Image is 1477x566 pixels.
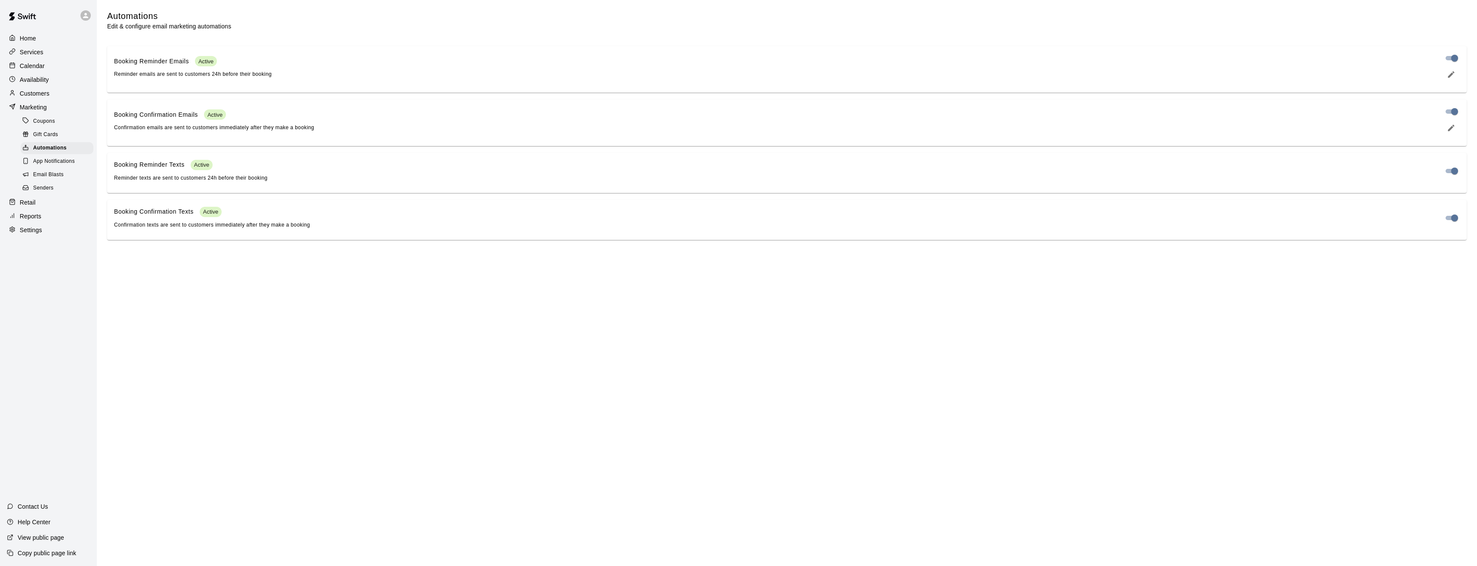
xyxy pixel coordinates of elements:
p: Retail [20,198,36,207]
a: Services [7,46,90,59]
h5: Automations [107,10,231,22]
p: Booking Reminder Texts [114,160,185,169]
span: Confirmation emails are sent to customers immediately after they make a booking [114,124,314,131]
p: Marketing [20,103,47,112]
a: Email Blasts [21,168,97,182]
span: Senders [33,184,54,193]
p: Copy public page link [18,549,76,557]
span: Automations [33,144,67,152]
a: Calendar [7,59,90,72]
p: Booking Reminder Emails [114,57,189,66]
div: Gift Cards [21,129,93,141]
span: Reminder emails are sent to customers 24h before their booking [114,71,272,77]
div: Senders [21,182,93,194]
span: Reminder texts are sent to customers 24h before their booking [114,175,268,181]
button: edit [1443,120,1460,136]
span: Email Blasts [33,171,64,179]
p: Contact Us [18,502,48,511]
a: Coupons [21,115,97,128]
a: Retail [7,196,90,209]
a: Reports [7,210,90,223]
p: Edit & configure email marketing automations [107,22,231,31]
p: Settings [20,226,42,234]
p: Home [20,34,36,43]
a: Settings [7,224,90,236]
p: Reports [20,212,41,221]
span: Active [204,112,226,118]
p: Availability [20,75,49,84]
span: Coupons [33,117,55,126]
span: Active [200,208,222,215]
div: App Notifications [21,155,93,168]
span: App Notifications [33,157,75,166]
p: Calendar [20,62,45,70]
a: Availability [7,73,90,86]
div: Coupons [21,115,93,128]
button: edit [1443,67,1460,82]
span: Confirmation texts are sent to customers immediately after they make a booking [114,222,310,228]
a: App Notifications [21,155,97,168]
div: Automations [21,142,93,154]
p: View public page [18,533,64,542]
a: Marketing [7,101,90,114]
a: Senders [21,182,97,195]
div: Email Blasts [21,169,93,181]
span: Active [195,58,217,65]
a: Automations [21,142,97,155]
p: Booking Confirmation Texts [114,207,194,216]
span: Active [191,162,213,168]
p: Booking Confirmation Emails [114,110,198,119]
span: Gift Cards [33,131,58,139]
p: Services [20,48,43,56]
p: Customers [20,89,49,98]
a: Home [7,32,90,45]
a: Customers [7,87,90,100]
a: Gift Cards [21,128,97,141]
p: Help Center [18,518,50,526]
